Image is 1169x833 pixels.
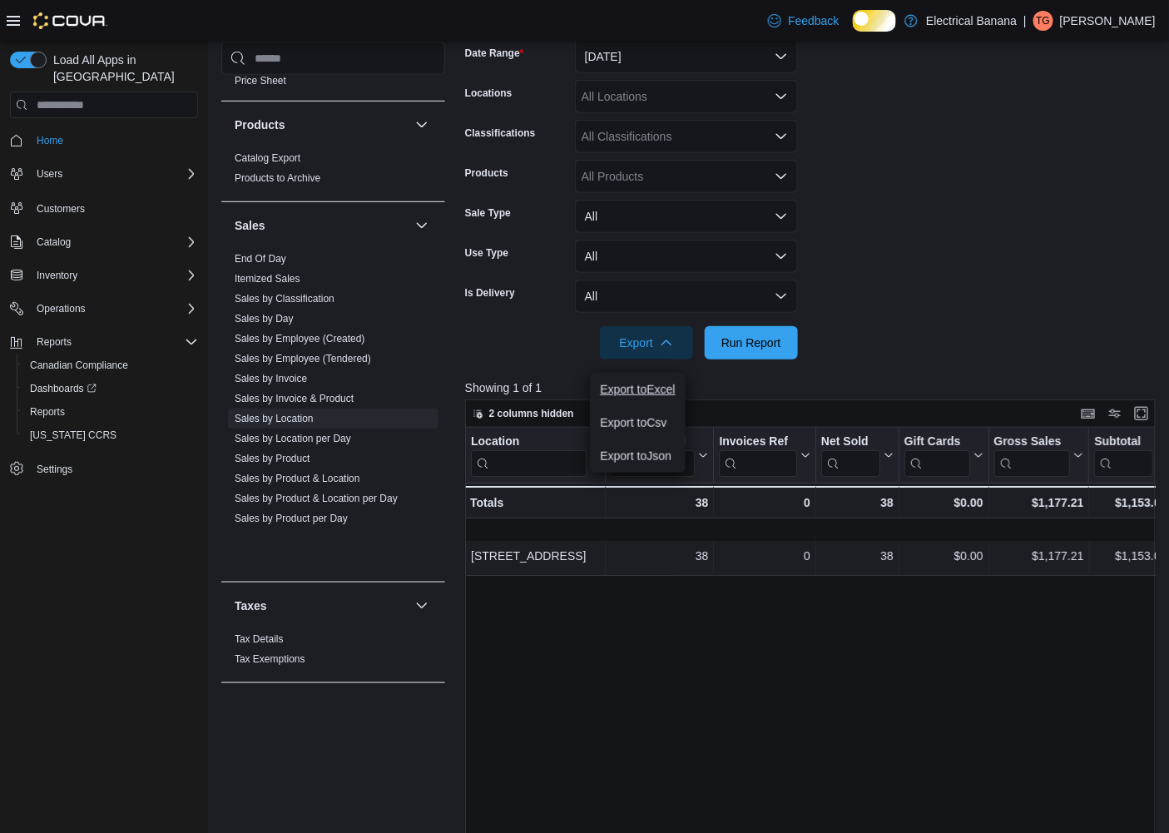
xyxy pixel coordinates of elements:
[30,131,70,151] a: Home
[3,264,205,287] button: Inventory
[993,434,1070,477] div: Gross Sales
[821,434,880,450] div: Net Sold
[23,402,72,422] a: Reports
[1023,11,1027,31] p: |
[993,493,1083,513] div: $1,177.21
[235,353,371,364] a: Sales by Employee (Tendered)
[1078,404,1098,424] button: Keyboard shortcuts
[719,434,796,477] div: Invoices Ref
[37,236,71,249] span: Catalog
[575,280,798,313] button: All
[235,74,286,87] span: Price Sheet
[611,547,708,567] div: 38
[235,653,305,665] a: Tax Exemptions
[775,90,788,103] button: Open list of options
[235,413,314,424] a: Sales by Location
[600,449,675,463] span: Export to Json
[611,493,708,513] div: 38
[719,547,810,567] div: 0
[235,253,286,265] a: End Of Day
[235,333,365,345] a: Sales by Employee (Created)
[600,326,693,359] button: Export
[1094,434,1153,450] div: Subtotal
[590,439,685,473] button: Export toJson
[1094,493,1167,513] div: $1,153.00
[37,134,63,147] span: Home
[721,335,781,351] span: Run Report
[30,265,84,285] button: Inventory
[235,652,305,666] span: Tax Exemptions
[235,252,286,265] span: End Of Day
[1060,11,1156,31] p: [PERSON_NAME]
[23,379,198,399] span: Dashboards
[600,383,675,396] span: Export to Excel
[3,330,205,354] button: Reports
[30,429,116,442] span: [US_STATE] CCRS
[23,425,123,445] a: [US_STATE] CCRS
[37,167,62,181] span: Users
[926,11,1017,31] p: Electrical Banana
[3,231,205,254] button: Catalog
[600,416,675,429] span: Export to Csv
[412,216,432,236] button: Sales
[235,217,409,234] button: Sales
[575,40,798,73] button: [DATE]
[3,297,205,320] button: Operations
[705,326,798,359] button: Run Report
[471,434,587,450] div: Location
[221,148,445,201] div: Products
[30,332,78,352] button: Reports
[575,200,798,233] button: All
[17,424,205,447] button: [US_STATE] CCRS
[30,265,198,285] span: Inventory
[465,87,513,100] label: Locations
[235,473,360,484] a: Sales by Product & Location
[235,172,320,184] a: Products to Archive
[235,513,348,524] a: Sales by Product per Day
[1094,434,1153,477] div: Subtotal
[465,47,524,60] label: Date Range
[719,434,796,450] div: Invoices Ref
[235,392,354,405] span: Sales by Invoice & Product
[993,434,1070,450] div: Gross Sales
[30,164,69,184] button: Users
[23,379,103,399] a: Dashboards
[235,432,351,445] span: Sales by Location per Day
[30,382,97,395] span: Dashboards
[235,632,284,646] span: Tax Details
[1094,434,1167,477] button: Subtotal
[821,493,894,513] div: 38
[221,629,445,682] div: Taxes
[590,406,685,439] button: Export toCsv
[17,400,205,424] button: Reports
[23,355,198,375] span: Canadian Compliance
[235,117,409,133] button: Products
[221,71,445,101] div: Pricing
[3,196,205,220] button: Customers
[471,434,587,477] div: Location
[993,547,1083,567] div: $1,177.21
[30,459,79,479] a: Settings
[235,493,398,504] a: Sales by Product & Location per Day
[3,162,205,186] button: Users
[37,335,72,349] span: Reports
[1105,404,1125,424] button: Display options
[610,326,683,359] span: Export
[489,407,574,420] span: 2 columns hidden
[719,434,810,477] button: Invoices Ref
[775,170,788,183] button: Open list of options
[904,434,983,477] button: Gift Cards
[775,130,788,143] button: Open list of options
[904,493,983,513] div: $0.00
[235,492,398,505] span: Sales by Product & Location per Day
[235,272,300,285] span: Itemized Sales
[235,512,348,525] span: Sales by Product per Day
[904,434,970,477] div: Gift Card Sales
[30,359,128,372] span: Canadian Compliance
[235,217,265,234] h3: Sales
[821,434,880,477] div: Net Sold
[821,547,894,567] div: 38
[23,355,135,375] a: Canadian Compliance
[23,425,198,445] span: Washington CCRS
[582,404,656,424] button: Sort fields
